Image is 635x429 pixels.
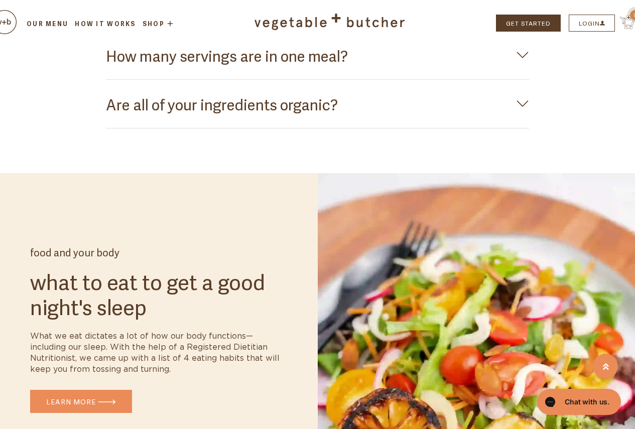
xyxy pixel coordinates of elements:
h3: Are all of your ingredients organic? [106,90,530,118]
p: What we eat dictates a lot of how our body functions—including our sleep. With the help of a Regi... [30,331,287,375]
img: cart [620,15,635,29]
a: LEARN MORE [30,390,132,413]
a: How it Works [73,19,137,28]
h6: food and your body [30,246,287,258]
button: LOGIN [569,15,615,32]
a: Our Menu [25,19,70,28]
iframe: Gorgias live chat messenger [532,385,625,418]
a: Shop [141,20,176,27]
h2: what to eat to get a good night's sleep [30,268,287,319]
a: GET STARTED [496,15,561,32]
a: 0 [615,21,635,31]
h3: How many servings are in one meal? [106,41,530,69]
